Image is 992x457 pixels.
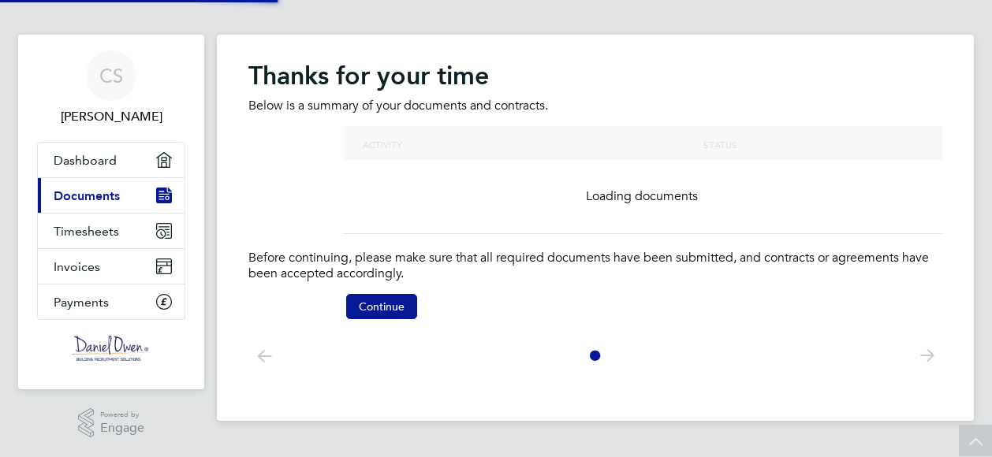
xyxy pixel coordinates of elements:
[54,153,117,168] span: Dashboard
[18,35,204,389] nav: Main navigation
[38,249,185,284] a: Invoices
[37,107,185,126] span: Chris Sturgess
[38,284,185,319] a: Payments
[37,336,185,361] a: Go to home page
[248,60,942,91] h2: Thanks for your time
[54,224,119,239] span: Timesheets
[54,295,109,310] span: Payments
[248,250,942,283] p: Before continuing, please make sure that all required documents have been submitted, and contract...
[78,408,145,438] a: Powered byEngage
[37,50,185,126] a: CS[PERSON_NAME]
[38,178,185,213] a: Documents
[99,65,123,86] span: CS
[54,188,120,203] span: Documents
[54,259,100,274] span: Invoices
[100,408,144,422] span: Powered by
[38,214,185,248] a: Timesheets
[100,422,144,435] span: Engage
[38,143,185,177] a: Dashboard
[248,98,942,114] p: Below is a summary of your documents and contracts.
[346,294,417,319] button: Continue
[72,336,151,361] img: danielowen-logo-retina.png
